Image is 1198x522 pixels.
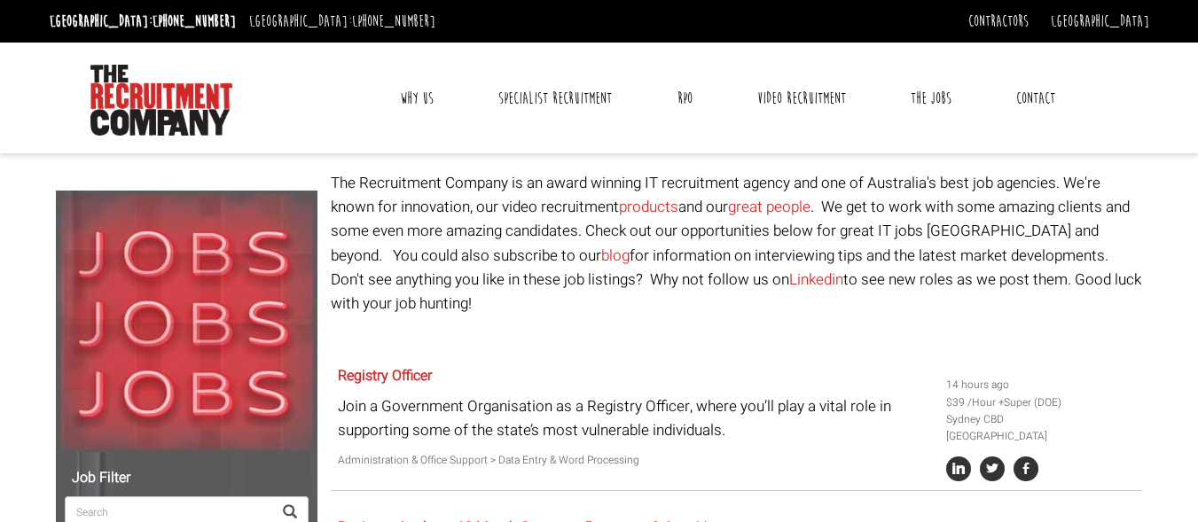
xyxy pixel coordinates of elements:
[789,269,843,291] a: Linkedin
[45,7,240,35] li: [GEOGRAPHIC_DATA]:
[664,76,706,121] a: RPO
[338,452,933,469] p: Administration & Office Support > Data Entry & Word Processing
[56,191,317,452] img: Jobs, Jobs, Jobs
[153,12,236,31] a: [PHONE_NUMBER]
[331,171,1142,316] p: The Recruitment Company is an award winning IT recruitment agency and one of Australia's best job...
[338,394,933,442] p: Join a Government Organisation as a Registry Officer, where you’ll play a vital role in supportin...
[485,76,625,121] a: Specialist Recruitment
[968,12,1029,31] a: Contractors
[601,245,630,267] a: blog
[619,196,678,218] a: products
[245,7,440,35] li: [GEOGRAPHIC_DATA]:
[1051,12,1149,31] a: [GEOGRAPHIC_DATA]
[946,377,1136,393] li: 14 hours ago
[946,411,1136,445] li: Sydney CBD [GEOGRAPHIC_DATA]
[352,12,435,31] a: [PHONE_NUMBER]
[90,65,232,136] img: The Recruitment Company
[338,365,432,386] a: Registry Officer
[897,76,965,121] a: The Jobs
[65,471,309,487] h5: Job Filter
[946,394,1136,411] li: $39 /Hour +Super (DOE)
[387,76,447,121] a: Why Us
[744,76,859,121] a: Video Recruitment
[1003,76,1069,121] a: Contact
[728,196,810,218] a: great people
